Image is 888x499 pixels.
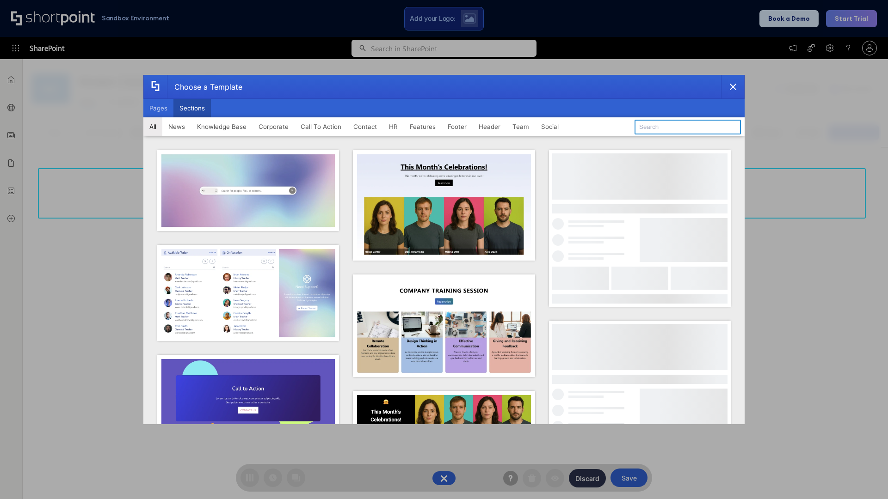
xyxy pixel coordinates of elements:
button: Contact [347,117,383,136]
button: Footer [442,117,473,136]
button: Corporate [253,117,295,136]
button: News [162,117,191,136]
input: Search [635,120,741,134]
div: Choose a Template [167,75,242,98]
button: Features [404,117,442,136]
div: template selector [143,75,745,424]
button: Pages [143,99,173,117]
button: HR [383,117,404,136]
button: All [143,117,162,136]
button: Header [473,117,506,136]
button: Team [506,117,535,136]
button: Call To Action [295,117,347,136]
iframe: Chat Widget [842,455,888,499]
button: Knowledge Base [191,117,253,136]
button: Sections [173,99,211,117]
button: Social [535,117,565,136]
